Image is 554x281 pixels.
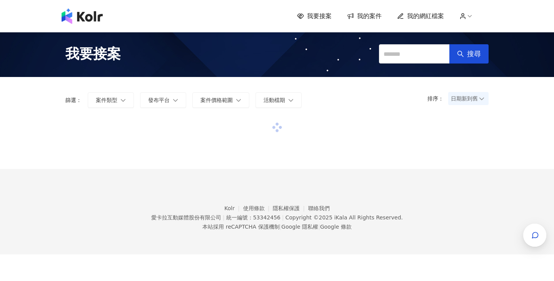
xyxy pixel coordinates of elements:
a: 隱私權保護 [273,205,308,211]
a: Google 條款 [320,224,352,230]
a: 我的網紅檔案 [397,12,444,20]
a: 聯絡我們 [308,205,330,211]
span: search [457,50,464,57]
button: 案件類型 [88,92,134,108]
div: 統一編號：53342456 [226,214,280,221]
span: | [282,214,284,221]
a: iKala [334,214,347,221]
p: 排序： [427,95,448,102]
a: Google 隱私權 [281,224,318,230]
div: Copyright © 2025 All Rights Reserved. [285,214,403,221]
span: 日期新到舊 [451,93,486,104]
p: 篩選： [65,97,82,103]
span: 案件價格範圍 [200,97,233,103]
span: 本站採用 reCAPTCHA 保護機制 [202,222,351,231]
a: Kolr [224,205,243,211]
span: 我要接案 [307,12,332,20]
button: 搜尋 [449,44,489,64]
button: 發布平台 [140,92,186,108]
span: 我要接案 [65,44,121,64]
a: 我的案件 [347,12,382,20]
img: logo [62,8,103,24]
button: 活動檔期 [255,92,302,108]
button: 案件價格範圍 [192,92,249,108]
span: 案件類型 [96,97,117,103]
span: | [318,224,320,230]
span: | [280,224,282,230]
span: 發布平台 [148,97,170,103]
span: 活動檔期 [264,97,285,103]
a: 使用條款 [243,205,273,211]
span: 我的網紅檔案 [407,12,444,20]
span: 搜尋 [467,50,481,58]
span: 我的案件 [357,12,382,20]
span: | [223,214,225,221]
div: 愛卡拉互動媒體股份有限公司 [151,214,221,221]
a: 我要接案 [297,12,332,20]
